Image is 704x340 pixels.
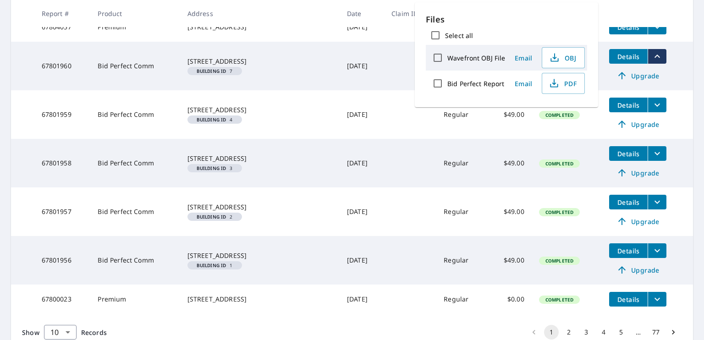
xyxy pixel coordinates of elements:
button: detailsBtn-67801957 [609,195,648,209]
div: [STREET_ADDRESS] [187,154,332,163]
button: Go to page 3 [579,325,594,340]
div: [STREET_ADDRESS] [187,203,332,212]
span: Upgrade [615,216,661,227]
td: [DATE] [340,139,384,187]
div: … [631,328,646,337]
span: Completed [540,160,579,167]
td: Bid Perfect Comm [90,236,180,285]
span: Upgrade [615,70,661,81]
em: Building ID [197,166,226,170]
button: OBJ [542,47,585,68]
span: Completed [540,209,579,215]
span: Details [615,101,642,110]
td: $49.00 [487,236,532,285]
label: Bid Perfect Report [447,79,504,88]
button: detailsBtn-67804057 [609,20,648,34]
span: 3 [191,166,238,170]
em: Building ID [197,69,226,73]
td: 67801960 [34,42,91,90]
a: Upgrade [609,165,666,180]
span: Details [615,198,642,207]
a: Upgrade [609,117,666,132]
td: Bid Perfect Comm [90,42,180,90]
button: Go to page 2 [561,325,576,340]
div: [STREET_ADDRESS] [187,251,332,260]
span: PDF [548,78,577,89]
span: Email [512,54,534,62]
span: Upgrade [615,119,661,130]
em: Building ID [197,263,226,268]
button: detailsBtn-67801959 [609,98,648,112]
div: [STREET_ADDRESS] [187,295,332,304]
div: Show 10 records [44,325,77,340]
td: [DATE] [340,12,384,42]
em: Building ID [197,214,226,219]
nav: pagination navigation [525,325,682,340]
button: page 1 [544,325,559,340]
span: OBJ [548,52,577,63]
td: $49.00 [487,90,532,139]
div: [STREET_ADDRESS] [187,57,332,66]
em: Building ID [197,117,226,122]
button: Email [509,51,538,65]
button: detailsBtn-67801956 [609,243,648,258]
button: PDF [542,73,585,94]
div: [STREET_ADDRESS] [187,105,332,115]
button: filesDropdownBtn-67804057 [648,20,666,34]
td: Regular [436,139,487,187]
button: filesDropdownBtn-67801958 [648,146,666,161]
span: 1 [191,263,238,268]
span: Upgrade [615,264,661,275]
button: Go to next page [666,325,681,340]
span: Details [615,295,642,304]
button: Email [509,77,538,91]
span: Email [512,79,534,88]
td: 67801958 [34,139,91,187]
span: Details [615,52,642,61]
td: 67800023 [34,285,91,314]
a: Upgrade [609,263,666,277]
span: Details [615,23,642,32]
label: Select all [445,31,473,40]
td: Regular [436,90,487,139]
button: filesDropdownBtn-67801956 [648,243,666,258]
button: Go to page 4 [596,325,611,340]
span: Records [81,328,107,337]
button: filesDropdownBtn-67801960 [648,49,666,64]
td: 67801957 [34,187,91,236]
td: [DATE] [340,90,384,139]
td: 67804057 [34,12,91,42]
td: Bid Perfect Comm [90,187,180,236]
td: $49.00 [487,139,532,187]
td: [DATE] [340,285,384,314]
span: 4 [191,117,238,122]
button: filesDropdownBtn-67800023 [648,292,666,307]
td: Regular [436,285,487,314]
span: 7 [191,69,238,73]
span: Completed [540,258,579,264]
button: Go to page 77 [649,325,663,340]
label: Wavefront OBJ File [447,54,505,62]
td: Regular [436,187,487,236]
button: Go to page 5 [614,325,628,340]
td: Bid Perfect Comm [90,139,180,187]
button: filesDropdownBtn-67801957 [648,195,666,209]
span: 2 [191,214,238,219]
p: Files [426,13,587,26]
td: [DATE] [340,42,384,90]
td: 67801956 [34,236,91,285]
td: 67801959 [34,90,91,139]
td: Premium [90,285,180,314]
span: Details [615,247,642,255]
td: [DATE] [340,187,384,236]
td: [DATE] [340,236,384,285]
button: detailsBtn-67801960 [609,49,648,64]
span: Upgrade [615,167,661,178]
td: $0.00 [487,285,532,314]
a: Upgrade [609,68,666,83]
button: filesDropdownBtn-67801959 [648,98,666,112]
a: Upgrade [609,214,666,229]
td: Regular [436,236,487,285]
span: Completed [540,296,579,303]
span: Completed [540,112,579,118]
